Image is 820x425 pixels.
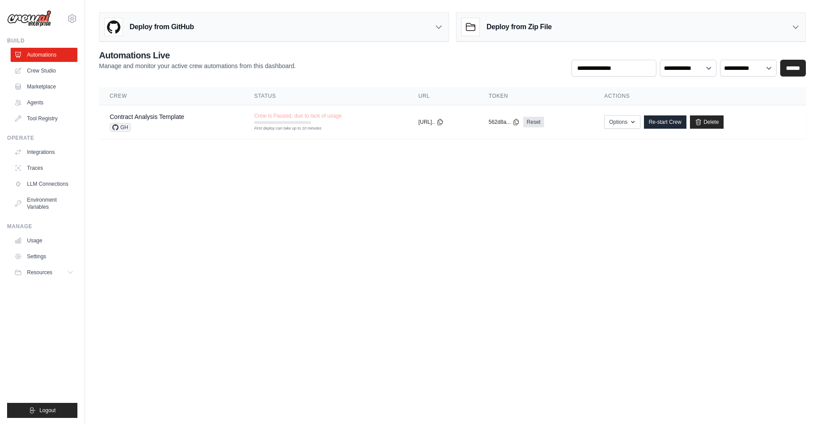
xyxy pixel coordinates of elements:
[110,123,131,132] span: GH
[27,269,52,276] span: Resources
[11,177,77,191] a: LLM Connections
[11,265,77,280] button: Resources
[7,10,51,27] img: Logo
[594,87,806,105] th: Actions
[11,145,77,159] a: Integrations
[11,48,77,62] a: Automations
[690,115,724,129] a: Delete
[99,49,296,61] h2: Automations Live
[130,22,194,32] h3: Deploy from GitHub
[11,96,77,110] a: Agents
[7,134,77,142] div: Operate
[7,403,77,418] button: Logout
[523,117,544,127] a: Reset
[7,223,77,230] div: Manage
[7,37,77,44] div: Build
[478,87,594,105] th: Token
[244,87,408,105] th: Status
[11,111,77,126] a: Tool Registry
[487,22,552,32] h3: Deploy from Zip File
[99,61,296,70] p: Manage and monitor your active crew automations from this dashboard.
[644,115,686,129] a: Re-start Crew
[39,407,56,414] span: Logout
[604,115,640,129] button: Options
[489,119,520,126] button: 562d8a...
[11,234,77,248] a: Usage
[408,87,478,105] th: URL
[11,64,77,78] a: Crew Studio
[254,112,342,119] span: Crew is Paused, due to lack of usage
[11,80,77,94] a: Marketplace
[99,87,244,105] th: Crew
[105,18,123,36] img: GitHub Logo
[11,249,77,264] a: Settings
[254,126,311,132] div: First deploy can take up to 10 minutes
[110,113,184,120] a: Contract Analysis Template
[11,193,77,214] a: Environment Variables
[11,161,77,175] a: Traces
